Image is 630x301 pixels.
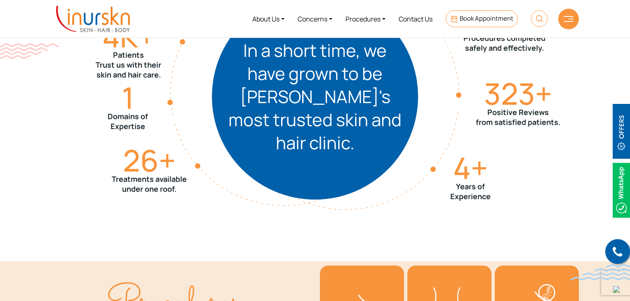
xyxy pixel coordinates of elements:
img: inurskn-logo [56,6,130,32]
img: Whatsappicon [613,163,630,218]
h3: + [476,80,560,107]
img: offerBt [613,104,630,159]
img: bluewave [571,264,630,280]
span: 26 [123,140,159,181]
p: Domains of Expertise [108,111,148,131]
h3: + [112,147,187,174]
a: Procedures [339,3,392,34]
p: Procedures completed safely and effectively. [463,33,545,53]
a: Book Appointment [446,10,518,27]
p: Years of Experience [450,181,491,201]
span: Book Appointment [460,14,513,23]
a: Contact Us [392,3,439,34]
a: Whatsappicon [613,185,630,194]
span: 323 [484,73,535,114]
h3: + [450,154,491,181]
span: 4 [453,147,471,188]
p: Treatments available under one roof. [112,174,187,194]
p: Positive Reviews from satisfied patients. [476,107,560,127]
img: HeaderSearch [531,10,548,27]
p: Patients Trust us with their skin and hair care. [96,50,161,80]
img: up-blue-arrow.svg [613,286,620,293]
img: hamLine.svg [564,16,574,22]
a: About Us [246,3,291,34]
a: Concerns [291,3,339,34]
span: 1 [122,77,134,118]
